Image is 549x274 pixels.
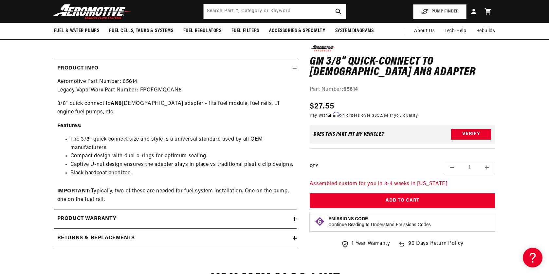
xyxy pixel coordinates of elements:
span: 90 Days Return Policy [408,240,464,255]
p: Assembled custom for you in 3-4 weeks in [US_STATE] [310,180,495,188]
li: The 3/8" quick connect size and style is a universal standard used by all OEM manufacturers. [70,135,293,152]
summary: Returns & replacements [54,229,297,248]
span: Fuel Filters [231,28,259,34]
a: About Us [409,23,440,39]
div: Part Number: [310,86,495,94]
summary: Rebuilds [471,23,500,39]
summary: Fuel Cells, Tanks & Systems [104,23,178,39]
p: Pay with on orders over $35. [310,112,418,119]
h2: Product Info [57,64,99,73]
p: Continue Reading to Understand Emissions Codes [328,222,431,228]
button: PUMP FINDER [413,4,467,19]
button: Verify [451,129,491,140]
span: Rebuilds [476,28,495,35]
span: System Diagrams [335,28,374,34]
summary: Fuel & Water Pumps [49,23,104,39]
summary: Fuel Filters [227,23,264,39]
input: Search by Part Number, Category or Keyword [204,4,346,19]
span: Fuel & Water Pumps [54,28,100,34]
summary: Product warranty [54,209,297,228]
h1: GM 3/8" Quick-Connect to [DEMOGRAPHIC_DATA] AN8 Adapter [310,57,495,78]
span: $27.55 [310,101,335,112]
li: Compact design with dual o-rings for optimum sealing. [70,152,293,161]
h2: Product warranty [57,215,117,223]
span: Affirm [328,112,339,117]
p: 3/8" quick connect to [DEMOGRAPHIC_DATA] adapter - fits fuel module, fuel rails, LT engine fuel p... [57,100,293,116]
summary: Tech Help [440,23,471,39]
b: AN8 [111,101,122,106]
h2: Returns & replacements [57,234,135,243]
strong: 65614 [343,87,358,92]
div: Does This part fit My vehicle? [314,132,384,137]
li: Black hardcoat anodized. [70,169,293,178]
b: Features: [57,123,82,128]
img: Aeromotive [51,4,133,19]
span: Fuel Regulators [183,28,222,34]
span: Tech Help [445,28,466,35]
button: search button [331,4,346,19]
strong: Emissions Code [328,217,368,222]
p: Aeromotive Part Number: 65614 Legacy VaporWorx Part Number: FPOFGMQCAN8 [57,78,293,94]
summary: System Diagrams [330,23,379,39]
summary: Accessories & Specialty [264,23,330,39]
span: 1 Year Warranty [352,240,390,248]
a: See if you qualify - Learn more about Affirm Financing (opens in modal) [381,114,418,118]
p: Typically, two of these are needed for fuel system installation. One on the pump, one on the fuel... [57,187,293,204]
b: IMPORTANT: [57,188,91,194]
summary: Fuel Regulators [178,23,227,39]
summary: Product Info [54,59,297,78]
a: 90 Days Return Policy [398,240,464,255]
button: Add to Cart [310,193,495,208]
li: Captive U-nut design ensures the adapter stays in place vs traditional plastic clip designs. [70,161,293,169]
span: About Us [414,29,435,33]
button: Emissions CodeContinue Reading to Understand Emissions Codes [328,216,431,228]
label: QTY [310,164,318,169]
span: Fuel Cells, Tanks & Systems [109,28,173,34]
img: Emissions code [315,216,325,227]
a: 1 Year Warranty [341,240,390,248]
span: Accessories & Specialty [269,28,325,34]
